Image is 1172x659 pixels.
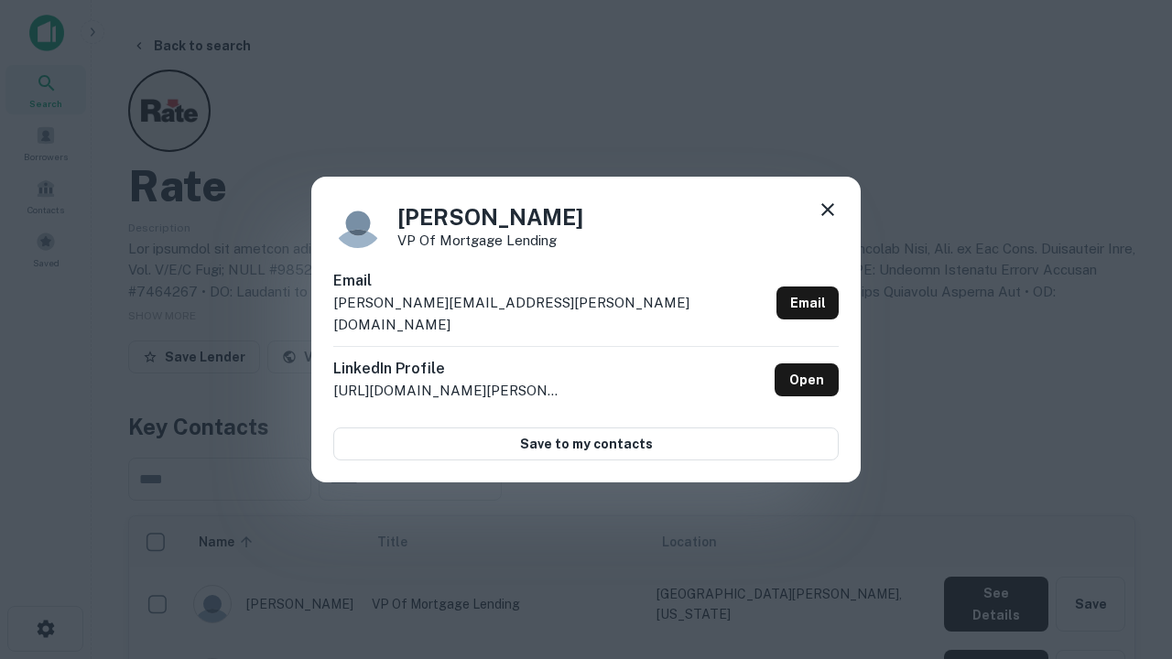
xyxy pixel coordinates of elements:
iframe: Chat Widget [1080,454,1172,542]
p: [URL][DOMAIN_NAME][PERSON_NAME] [333,380,562,402]
img: 9c8pery4andzj6ohjkjp54ma2 [333,199,383,248]
h4: [PERSON_NAME] [397,200,583,233]
h6: Email [333,270,769,292]
p: VP of Mortgage Lending [397,233,583,247]
button: Save to my contacts [333,427,839,460]
a: Open [775,363,839,396]
p: [PERSON_NAME][EMAIL_ADDRESS][PERSON_NAME][DOMAIN_NAME] [333,292,769,335]
h6: LinkedIn Profile [333,358,562,380]
a: Email [776,286,839,319]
